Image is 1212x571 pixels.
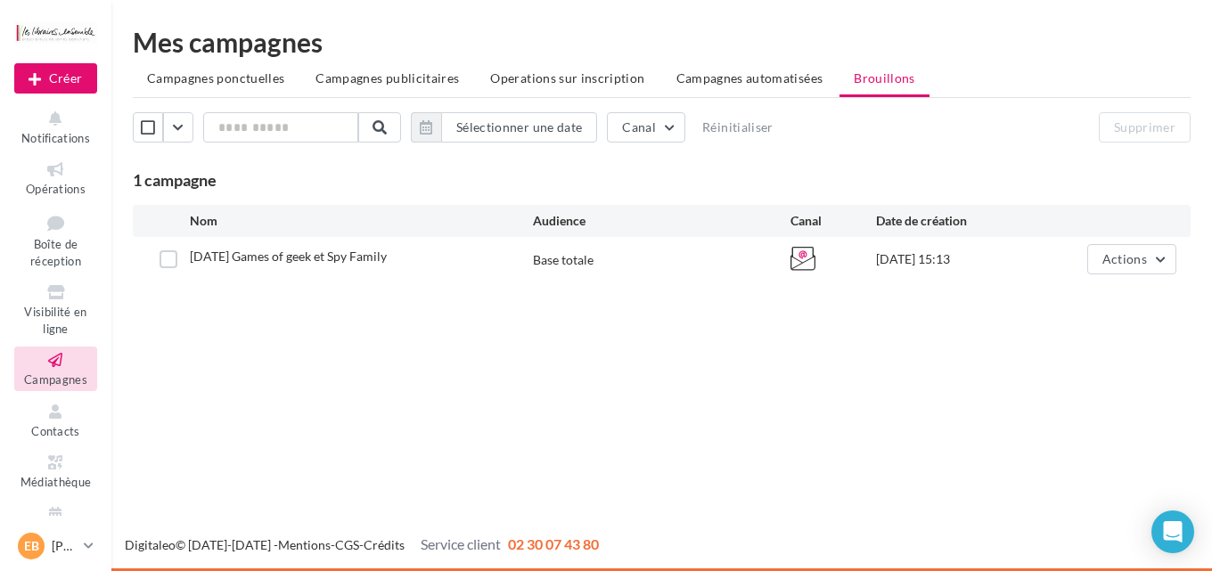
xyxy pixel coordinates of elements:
a: Mentions [278,537,331,552]
button: Actions [1087,244,1176,274]
span: Contacts [31,424,80,438]
span: Campagnes automatisées [676,70,823,86]
span: 20.09.25 Games of geek et Spy Family [190,249,387,264]
div: Base totale [533,251,594,269]
span: 02 30 07 43 80 [508,535,599,552]
div: [DATE] 15:13 [876,250,1048,268]
button: Réinitialiser [695,117,781,138]
a: Visibilité en ligne [14,279,97,339]
a: Digitaleo [125,537,176,552]
span: EB [24,537,39,555]
div: Mes campagnes [133,29,1191,55]
button: Sélectionner une date [411,112,597,143]
button: Supprimer [1099,112,1191,143]
div: Canal [790,212,876,230]
span: Campagnes publicitaires [315,70,459,86]
button: Créer [14,63,97,94]
span: 1 campagne [133,170,217,190]
span: Service client [421,535,501,552]
a: EB [PERSON_NAME] [14,529,97,563]
div: Nouvelle campagne [14,63,97,94]
a: Crédits [364,537,405,552]
div: Date de création [876,212,1048,230]
a: Boîte de réception [14,208,97,273]
span: Notifications [21,131,90,145]
button: Canal [607,112,685,143]
span: © [DATE]-[DATE] - - - [125,537,599,552]
button: Sélectionner une date [441,112,597,143]
span: Médiathèque [20,475,92,489]
a: Contacts [14,398,97,442]
a: CGS [335,537,359,552]
div: Nom [190,212,533,230]
div: Audience [533,212,790,230]
div: Open Intercom Messenger [1151,510,1194,553]
span: Operations sur inscription [490,70,644,86]
button: Notifications [14,105,97,149]
a: Calendrier [14,501,97,544]
span: Actions [1102,251,1147,266]
span: Boîte de réception [30,237,81,268]
p: [PERSON_NAME] [52,537,77,555]
span: Campagnes [24,372,87,387]
a: Opérations [14,156,97,200]
a: Médiathèque [14,449,97,493]
span: Opérations [26,182,86,196]
span: Visibilité en ligne [24,305,86,336]
span: Campagnes ponctuelles [147,70,284,86]
a: Campagnes [14,347,97,390]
